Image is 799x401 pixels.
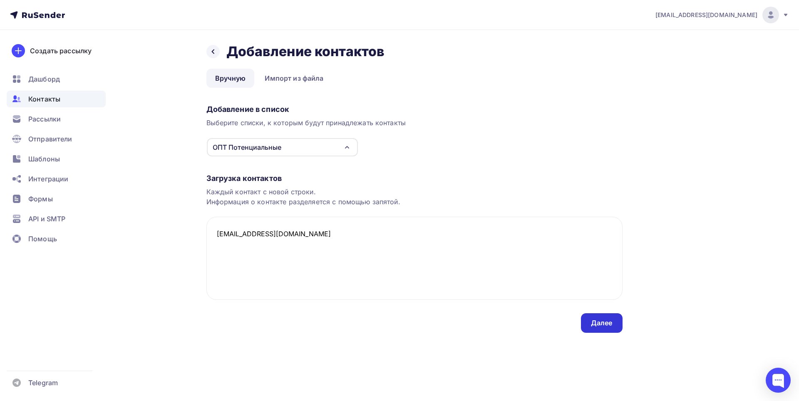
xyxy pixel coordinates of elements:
a: Импорт из файла [256,69,332,88]
span: Интеграции [28,174,68,184]
span: Помощь [28,234,57,244]
span: Шаблоны [28,154,60,164]
a: Шаблоны [7,151,106,167]
span: API и SMTP [28,214,65,224]
span: Контакты [28,94,60,104]
span: Рассылки [28,114,61,124]
span: [EMAIL_ADDRESS][DOMAIN_NAME] [655,11,757,19]
span: Telegram [28,378,58,388]
h2: Добавление контактов [226,43,385,60]
div: Загрузка контактов [206,173,623,183]
div: Каждый контакт с новой строки. Информация о контакте разделяется с помощью запятой. [206,187,623,207]
span: Формы [28,194,53,204]
a: Рассылки [7,111,106,127]
span: Отправители [28,134,72,144]
div: Создать рассылку [30,46,92,56]
div: ОПТ Потенциальные [213,142,281,152]
button: ОПТ Потенциальные [206,138,358,157]
span: Дашборд [28,74,60,84]
div: Добавление в список [206,104,623,114]
a: Формы [7,191,106,207]
div: Далее [591,318,613,328]
a: Отправители [7,131,106,147]
a: Вручную [206,69,255,88]
a: Дашборд [7,71,106,87]
div: Выберите списки, к которым будут принадлежать контакты [206,118,623,128]
a: Контакты [7,91,106,107]
a: [EMAIL_ADDRESS][DOMAIN_NAME] [655,7,789,23]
